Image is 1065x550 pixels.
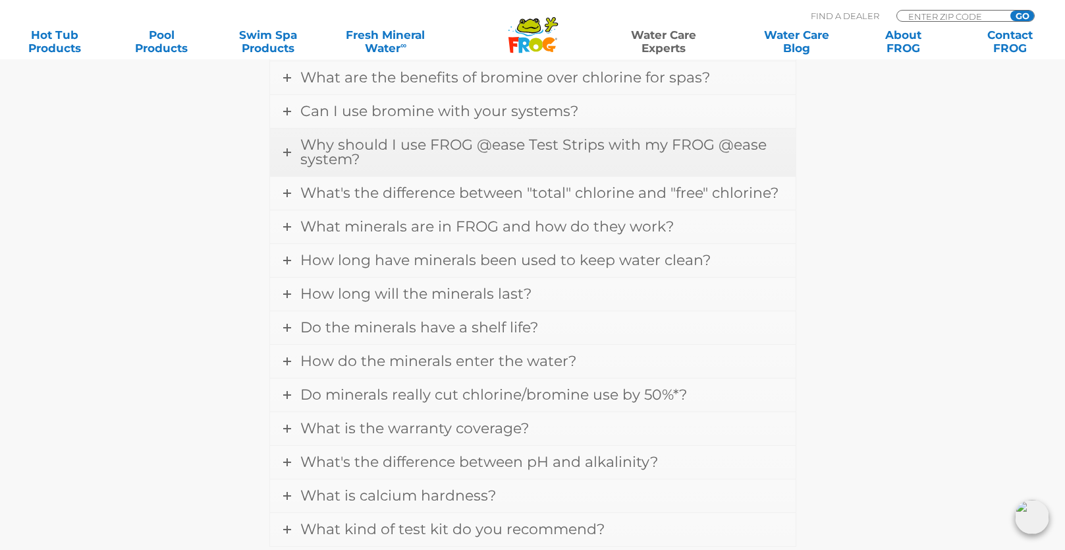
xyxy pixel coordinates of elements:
[270,446,796,479] a: What's the difference between pH and alkalinity?
[270,412,796,445] a: What is the warranty coverage?
[120,28,203,55] a: PoolProducts
[1015,500,1049,534] img: openIcon
[300,218,674,235] span: What minerals are in FROG and how do they work?
[300,251,711,269] span: How long have minerals been used to keep water clean?
[270,177,796,210] a: What's the difference between "total" chlorine and "free" chlorine?
[596,28,731,55] a: Water CareExperts
[969,28,1052,55] a: ContactFROG
[270,129,796,176] a: Why should I use FROG @ease Test Strips with my FROG @ease system?
[300,352,576,370] span: How do the minerals enter the water?
[300,136,767,168] span: Why should I use FROG @ease Test Strips with my FROG @ease system?
[755,28,838,55] a: Water CareBlog
[270,379,796,412] a: Do minerals really cut chlorine/bromine use by 50%*?
[270,479,796,512] a: What is calcium hardness?
[811,10,879,22] p: Find A Dealer
[300,453,658,471] span: What's the difference between pH and alkalinity?
[300,69,710,86] span: What are the benefits of bromine over chlorine for spas?
[270,278,796,311] a: How long will the minerals last?
[300,520,605,538] span: What kind of test kit do you recommend?
[300,386,687,404] span: Do minerals really cut chlorine/bromine use by 50%*?
[300,419,529,437] span: What is the warranty coverage?
[334,28,438,55] a: Fresh MineralWater∞
[13,28,96,55] a: Hot TubProducts
[1010,11,1034,21] input: GO
[270,95,796,128] a: Can I use bromine with your systems?
[907,11,996,22] input: Zip Code Form
[270,210,796,243] a: What minerals are in FROG and how do they work?
[227,28,310,55] a: Swim SpaProducts
[300,487,496,504] span: What is calcium hardness?
[862,28,945,55] a: AboutFROG
[270,513,796,546] a: What kind of test kit do you recommend?
[300,285,532,303] span: How long will the minerals last?
[300,102,578,120] span: Can I use bromine with your systems?
[270,345,796,378] a: How do the minerals enter the water?
[270,244,796,277] a: How long have minerals been used to keep water clean?
[270,311,796,344] a: Do the minerals have a shelf life?
[270,61,796,94] a: What are the benefits of bromine over chlorine for spas?
[300,184,778,202] span: What's the difference between "total" chlorine and "free" chlorine?
[400,40,406,50] sup: ∞
[300,319,538,336] span: Do the minerals have a shelf life?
